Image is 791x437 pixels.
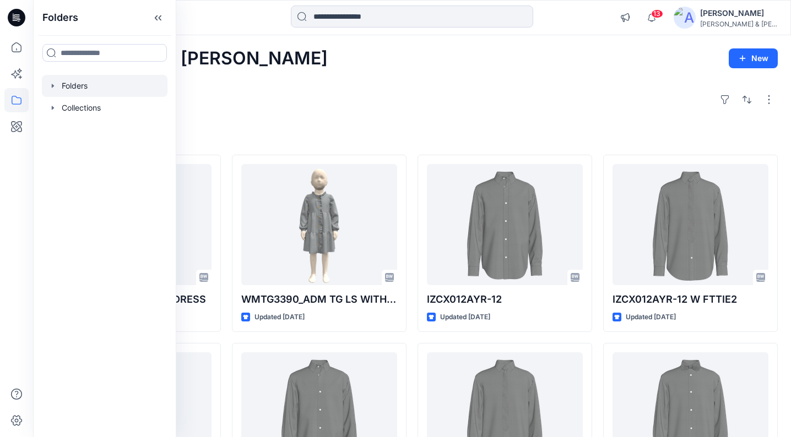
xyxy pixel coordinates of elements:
[651,9,663,18] span: 13
[440,312,490,323] p: Updated [DATE]
[254,312,305,323] p: Updated [DATE]
[241,164,397,285] a: WMTG3390_ADM TG LS WITH PUFF SLV DRESS
[700,7,777,20] div: [PERSON_NAME]
[700,20,777,28] div: [PERSON_NAME] & [PERSON_NAME]
[613,164,768,285] a: IZCX012AYR-12 W FTTIE2
[46,130,778,144] h4: Styles
[729,48,778,68] button: New
[427,164,583,285] a: IZCX012AYR-12
[427,292,583,307] p: IZCX012AYR-12
[241,292,397,307] p: WMTG3390_ADM TG LS WITH PUFF SLV DRESS
[674,7,696,29] img: avatar
[46,48,328,69] h2: Welcome back, [PERSON_NAME]
[626,312,676,323] p: Updated [DATE]
[613,292,768,307] p: IZCX012AYR-12 W FTTIE2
